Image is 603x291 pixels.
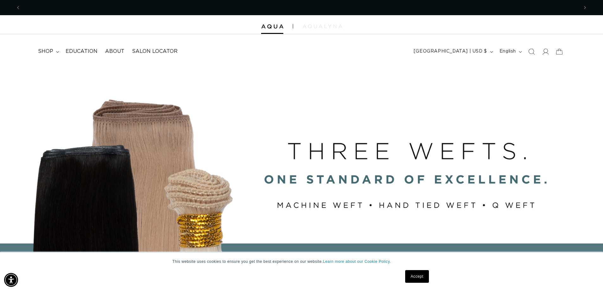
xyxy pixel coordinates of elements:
[410,46,496,58] button: [GEOGRAPHIC_DATA] | USD $
[261,24,283,29] img: Aqua Hair Extensions
[499,48,516,55] span: English
[173,259,431,264] p: This website uses cookies to ensure you get the best experience on our website.
[128,44,181,59] a: Salon Locator
[303,24,342,28] img: aqualyna.com
[578,2,592,14] button: Next announcement
[66,48,97,55] span: Education
[405,270,429,283] a: Accept
[414,48,487,55] span: [GEOGRAPHIC_DATA] | USD $
[323,259,391,264] a: Learn more about our Cookie Policy.
[105,48,124,55] span: About
[101,44,128,59] a: About
[496,46,524,58] button: English
[4,273,18,287] div: Accessibility Menu
[571,261,603,291] iframe: Chat Widget
[524,45,538,59] summary: Search
[38,48,53,55] span: shop
[11,2,25,14] button: Previous announcement
[132,48,178,55] span: Salon Locator
[62,44,101,59] a: Education
[34,44,62,59] summary: shop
